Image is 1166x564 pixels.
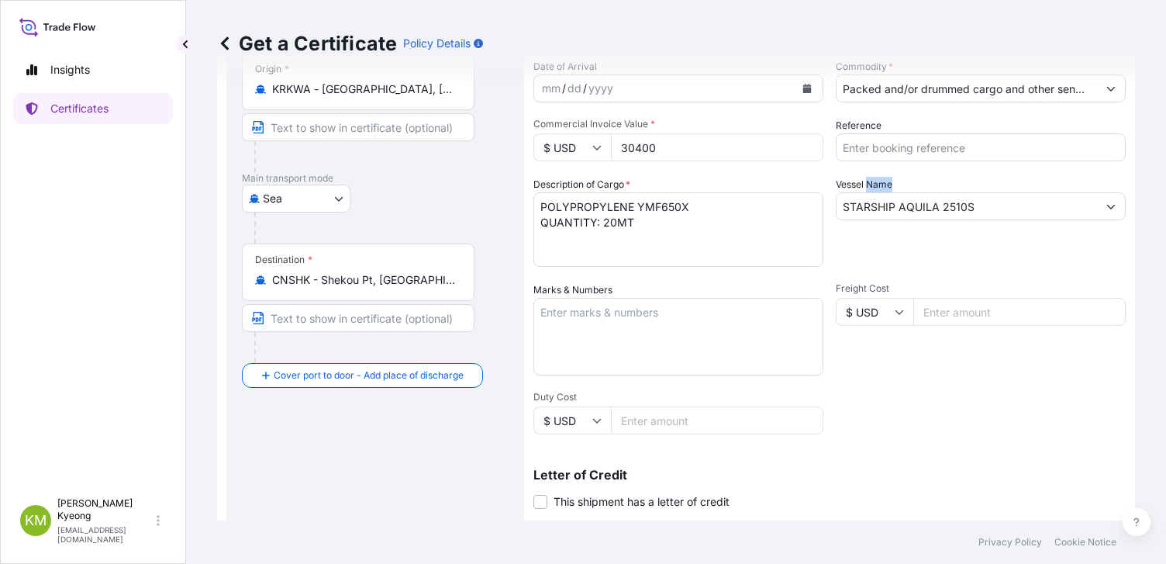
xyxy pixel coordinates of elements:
[25,513,47,528] span: KM
[836,282,1126,295] span: Freight Cost
[242,113,474,141] input: Text to appear on certificate
[13,54,173,85] a: Insights
[217,31,397,56] p: Get a Certificate
[57,525,154,544] p: [EMAIL_ADDRESS][DOMAIN_NAME]
[242,172,509,185] p: Main transport mode
[583,79,587,98] div: /
[1097,192,1125,220] button: Show suggestions
[50,62,90,78] p: Insights
[837,74,1097,102] input: Type to search commodity
[263,191,282,206] span: Sea
[566,79,583,98] div: day,
[533,118,823,130] span: Commercial Invoice Value
[403,36,471,51] p: Policy Details
[562,79,566,98] div: /
[272,272,455,288] input: Destination
[795,76,819,101] button: Calendar
[242,304,474,332] input: Text to appear on certificate
[255,254,312,266] div: Destination
[836,118,881,133] label: Reference
[1054,536,1116,548] a: Cookie Notice
[836,177,892,192] label: Vessel Name
[57,497,154,522] p: [PERSON_NAME] Kyeong
[272,81,455,97] input: Origin
[611,133,823,161] input: Enter amount
[533,177,630,192] label: Description of Cargo
[837,192,1097,220] input: Type to search vessel name or IMO
[13,93,173,124] a: Certificates
[554,494,730,510] span: This shipment has a letter of credit
[587,79,615,98] div: year,
[242,185,350,213] button: Select transport
[913,298,1126,326] input: Enter amount
[836,133,1126,161] input: Enter booking reference
[978,536,1042,548] a: Privacy Policy
[274,368,464,383] span: Cover port to door - Add place of discharge
[611,407,823,434] input: Enter amount
[533,282,612,298] label: Marks & Numbers
[533,391,823,403] span: Duty Cost
[1097,74,1125,102] button: Show suggestions
[533,469,1126,481] p: Letter of Credit
[242,363,483,388] button: Cover port to door - Add place of discharge
[540,79,562,98] div: month,
[50,101,109,116] p: Certificates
